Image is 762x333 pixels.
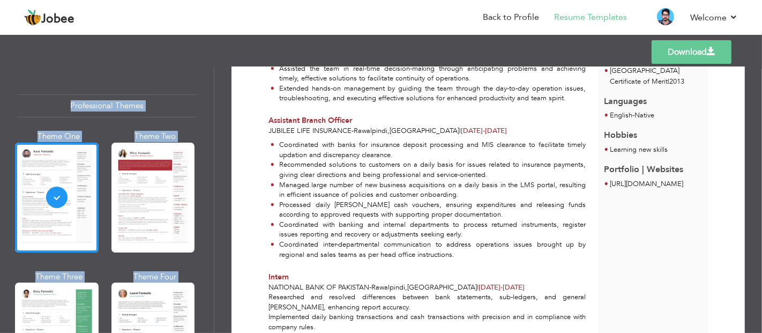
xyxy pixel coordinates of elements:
img: jobee.io [24,9,41,26]
span: | [459,126,461,136]
div: Theme Two [114,131,197,142]
span: [DATE] [461,126,507,136]
span: | [477,283,479,292]
a: Resume Templates [554,11,627,24]
span: [DATE] [461,126,485,136]
li: Recommended solutions to customers on a daily basis for issues related to insurance payments, giv... [271,160,586,180]
li: Native [610,110,655,121]
li: Processed daily [PERSON_NAME] cash vouchers, ensuring expenditures and releasing funds according ... [271,200,586,220]
span: , [387,126,390,136]
a: Back to Profile [483,11,539,24]
div: Theme Three [17,271,101,283]
span: [GEOGRAPHIC_DATA] [390,126,459,136]
span: 2013 [670,77,685,86]
a: [URL][DOMAIN_NAME] [610,179,684,189]
li: Coordinated inter-departmental communication to address operations issues brought up by regional ... [271,240,586,260]
span: - [483,126,485,136]
li: Coordinated with banks for insurance deposit processing and MIS clearance to facilitate timely up... [271,140,586,160]
span: Rawalpindi [354,126,387,136]
span: Rawalpindi [371,283,405,292]
span: - [500,283,503,292]
span: [DATE] [479,283,525,292]
span: National Bank of Pakistan [268,283,369,292]
a: Download [652,40,731,64]
div: Professional Themes [17,94,197,117]
span: [GEOGRAPHIC_DATA] [610,66,680,76]
span: Jubilee Life Insurance [268,126,352,136]
span: - [633,110,635,120]
span: [DATE] [479,283,503,292]
li: Assisted the team in real-time decision-making through anticipating problems and achieving timely... [271,64,586,84]
span: [GEOGRAPHIC_DATA] [407,283,477,292]
span: - [352,126,354,136]
li: Managed.large number of new business acquisitions on a daily basis in the LMS portal, resulting i... [271,180,586,200]
span: | [668,77,670,86]
li: Coordinated with banking and internal departments to process returned instruments, register issue... [271,220,586,240]
span: Intern [268,272,289,282]
span: Portfolio | Websites [604,164,683,175]
a: Welcome [690,11,738,24]
li: Extended hands-on management by guiding the team through the day-to-day operation issues, trouble... [271,84,586,103]
span: English [610,110,633,120]
a: Jobee [24,9,74,26]
span: Jobee [41,13,74,25]
span: - [369,283,371,292]
span: , [405,283,407,292]
span: Learning new skills [610,145,668,154]
span: Certificate of Merit [610,77,668,86]
span: Assistant Branch Officer [268,115,352,125]
span: Hobbies [604,129,637,141]
div: Theme One [17,131,101,142]
span: Languages [604,87,647,108]
img: Profile Img [657,8,674,25]
div: Theme Four [114,271,197,283]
